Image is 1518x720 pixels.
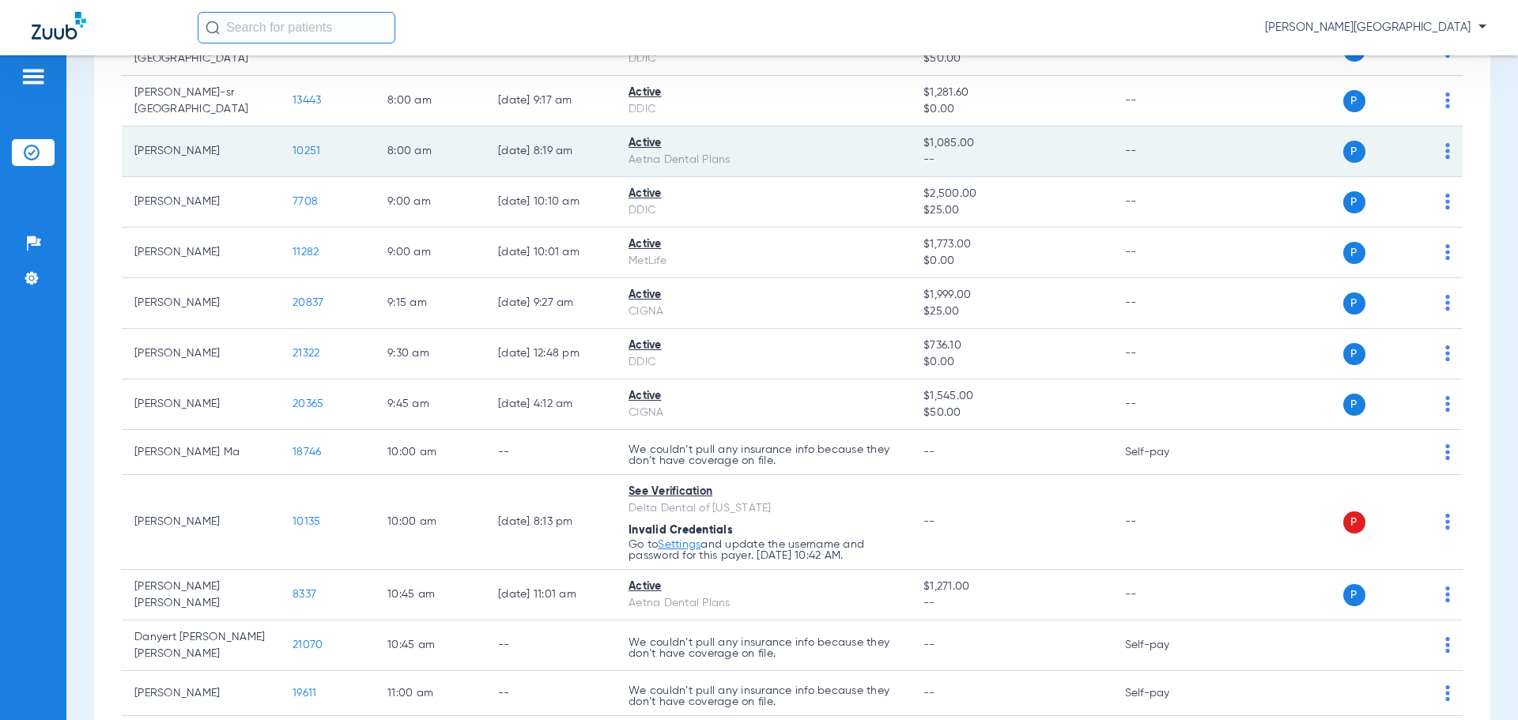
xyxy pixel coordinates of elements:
span: $1,999.00 [923,287,1099,303]
td: [PERSON_NAME]-sr [GEOGRAPHIC_DATA] [122,76,280,126]
td: [PERSON_NAME] [122,671,280,716]
span: $1,271.00 [923,579,1099,595]
span: -- [923,595,1099,612]
div: Active [629,236,898,253]
div: DDIC [629,202,898,219]
td: 10:00 AM [375,430,485,475]
img: group-dot-blue.svg [1445,514,1450,530]
td: [DATE] 11:01 AM [485,570,616,620]
span: -- [923,688,935,699]
div: Active [629,337,898,354]
span: -- [923,447,935,458]
td: [DATE] 8:13 PM [485,475,616,570]
span: 19611 [293,688,316,699]
td: [DATE] 10:10 AM [485,177,616,228]
div: DDIC [629,354,898,371]
td: -- [1112,228,1219,278]
span: 21070 [293,639,323,650]
img: x.svg [1410,396,1425,412]
div: Active [629,388,898,405]
img: x.svg [1410,194,1425,209]
td: 9:15 AM [375,278,485,329]
td: 10:45 AM [375,570,485,620]
td: 8:00 AM [375,126,485,177]
span: $736.10 [923,337,1099,354]
span: 20365 [293,398,323,409]
span: P [1343,394,1365,416]
td: [PERSON_NAME] [PERSON_NAME] [122,570,280,620]
td: -- [485,671,616,716]
img: group-dot-blue.svg [1445,637,1450,653]
span: P [1343,292,1365,315]
td: -- [485,430,616,475]
img: x.svg [1410,444,1425,460]
div: MetLife [629,253,898,270]
img: x.svg [1410,514,1425,530]
span: $0.00 [923,354,1099,371]
span: $50.00 [923,405,1099,421]
td: Self-pay [1112,671,1219,716]
td: -- [1112,126,1219,177]
td: 8:00 AM [375,76,485,126]
span: $2,500.00 [923,186,1099,202]
img: group-dot-blue.svg [1445,586,1450,602]
td: [DATE] 10:01 AM [485,228,616,278]
span: 11282 [293,247,319,258]
img: x.svg [1410,685,1425,701]
div: DDIC [629,101,898,118]
p: We couldn’t pull any insurance info because they don’t have coverage on file. [629,685,898,707]
img: group-dot-blue.svg [1445,345,1450,361]
span: $0.00 [923,253,1099,270]
img: x.svg [1410,92,1425,108]
span: 21322 [293,348,319,359]
span: P [1343,511,1365,533]
td: 9:30 AM [375,329,485,379]
span: 7708 [293,196,318,207]
a: Settings [658,539,700,550]
td: 9:00 AM [375,228,485,278]
span: Invalid Credentials [629,525,733,536]
span: P [1343,343,1365,365]
span: 10135 [293,516,320,527]
td: Danyert [PERSON_NAME] [PERSON_NAME] [122,620,280,671]
td: -- [1112,379,1219,430]
span: -- [923,516,935,527]
img: group-dot-blue.svg [1445,444,1450,460]
span: $0.00 [923,101,1099,118]
iframe: Chat Widget [1439,644,1518,720]
img: x.svg [1410,143,1425,159]
span: $1,281.60 [923,85,1099,101]
td: [PERSON_NAME] [122,278,280,329]
td: Self-pay [1112,620,1219,671]
span: $25.00 [923,303,1099,320]
td: 9:00 AM [375,177,485,228]
td: -- [1112,570,1219,620]
div: Aetna Dental Plans [629,595,898,612]
img: group-dot-blue.svg [1445,244,1450,260]
span: 8337 [293,589,316,600]
td: -- [1112,278,1219,329]
p: Go to and update the username and password for this payer. [DATE] 10:42 AM. [629,539,898,561]
td: Self-pay [1112,430,1219,475]
td: [PERSON_NAME] Ma [122,430,280,475]
span: $1,545.00 [923,388,1099,405]
span: P [1343,191,1365,213]
span: P [1343,141,1365,163]
div: Delta Dental of [US_STATE] [629,500,898,517]
div: DDIC [629,51,898,67]
span: [PERSON_NAME][GEOGRAPHIC_DATA] [1265,20,1486,36]
div: Active [629,186,898,202]
img: group-dot-blue.svg [1445,295,1450,311]
td: [PERSON_NAME] [122,177,280,228]
div: Aetna Dental Plans [629,152,898,168]
img: x.svg [1410,637,1425,653]
span: 18746 [293,447,321,458]
img: Search Icon [206,21,220,35]
td: -- [1112,76,1219,126]
td: 11:00 AM [375,671,485,716]
span: 13443 [293,95,321,106]
div: See Verification [629,484,898,500]
p: We couldn’t pull any insurance info because they don’t have coverage on file. [629,444,898,466]
td: [PERSON_NAME] [122,379,280,430]
img: group-dot-blue.svg [1445,143,1450,159]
